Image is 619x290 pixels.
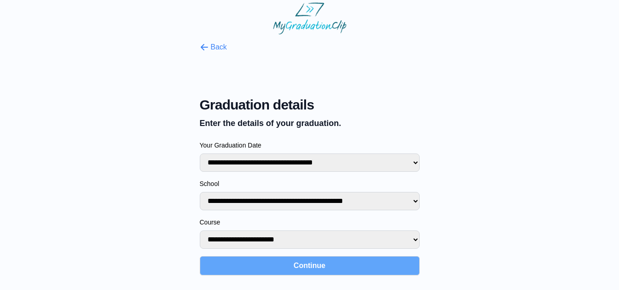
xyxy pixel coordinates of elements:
label: Your Graduation Date [200,141,420,150]
button: Continue [200,256,420,275]
label: School [200,179,420,188]
img: MyGraduationClip [273,2,346,34]
button: Back [200,42,227,53]
span: Graduation details [200,97,420,113]
label: Course [200,218,420,227]
p: Enter the details of your graduation. [200,117,420,130]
